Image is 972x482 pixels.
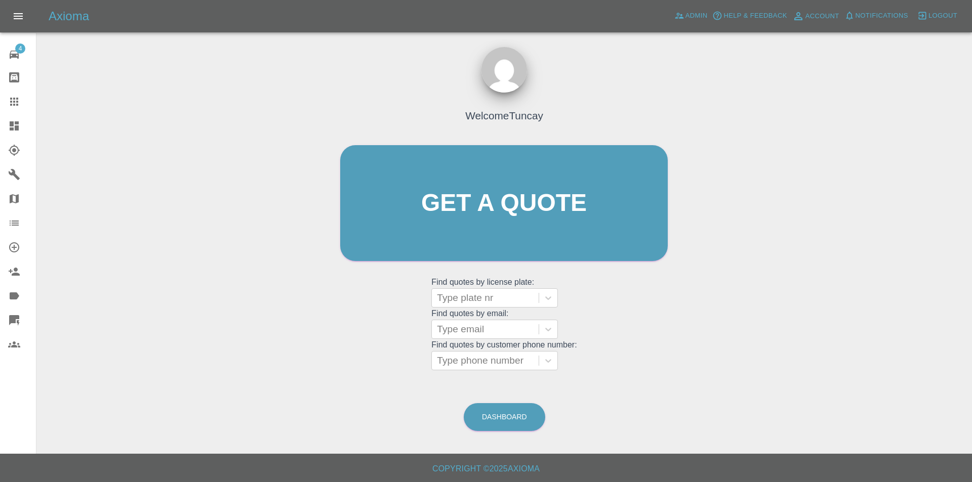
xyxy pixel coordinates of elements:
[842,8,911,24] button: Notifications
[672,8,710,24] a: Admin
[465,108,543,123] h4: Welcome Tuncay
[481,47,527,93] img: ...
[8,462,964,476] h6: Copyright © 2025 Axioma
[805,11,839,22] span: Account
[431,309,577,339] grid: Find quotes by email:
[340,145,668,261] a: Get a quote
[856,10,908,22] span: Notifications
[49,8,89,24] h5: Axioma
[928,10,957,22] span: Logout
[710,8,789,24] button: Help & Feedback
[915,8,960,24] button: Logout
[723,10,787,22] span: Help & Feedback
[431,278,577,308] grid: Find quotes by license plate:
[464,403,545,431] a: Dashboard
[790,8,842,24] a: Account
[15,43,25,54] span: 4
[685,10,708,22] span: Admin
[431,340,577,370] grid: Find quotes by customer phone number:
[6,4,30,28] button: Open drawer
